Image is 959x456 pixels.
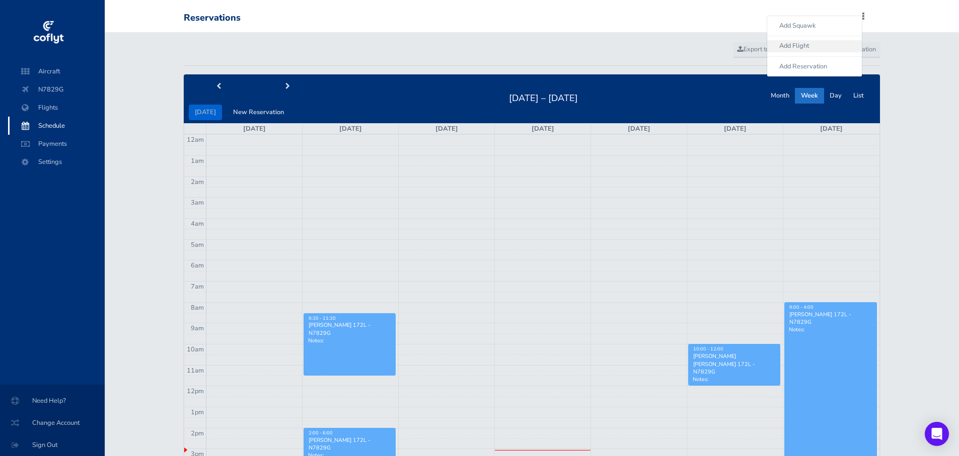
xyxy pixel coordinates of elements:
[191,219,204,228] span: 4am
[767,61,862,72] a: Add Reservation
[779,41,809,50] span: Add Flight
[925,422,949,446] div: Open Intercom Messenger
[12,436,93,454] span: Sign Out
[227,105,290,120] button: New Reservation
[18,117,95,135] span: Schedule
[184,13,241,24] div: Reservations
[789,311,872,326] div: [PERSON_NAME] 172L - N7829G
[779,21,816,30] span: Add Squawk
[795,88,824,104] button: Week
[191,240,204,249] span: 5am
[767,20,862,32] a: Add Squawk
[191,156,204,165] span: 1am
[187,366,204,375] span: 11am
[18,135,95,153] span: Payments
[189,105,222,120] button: [DATE]
[824,88,848,104] button: Day
[187,345,204,354] span: 10am
[435,124,458,133] a: [DATE]
[503,90,584,104] h2: [DATE] – [DATE]
[184,79,253,95] button: prev
[309,315,336,321] span: 8:30 - 11:30
[308,337,391,344] p: Notes:
[191,261,204,270] span: 6am
[243,124,266,133] a: [DATE]
[789,304,814,310] span: 8:00 - 4:00
[693,376,776,383] p: Notes:
[693,346,723,352] span: 10:00 - 12:00
[191,198,204,207] span: 3am
[191,303,204,312] span: 8am
[191,408,204,417] span: 1pm
[820,124,843,133] a: [DATE]
[187,387,204,396] span: 12pm
[693,352,776,376] div: [PERSON_NAME] [PERSON_NAME] 172L - N7829G
[308,436,391,451] div: [PERSON_NAME] 172L - N7829G
[339,124,362,133] a: [DATE]
[12,414,93,432] span: Change Account
[532,124,554,133] a: [DATE]
[724,124,747,133] a: [DATE]
[32,18,65,48] img: coflyt logo
[767,40,862,52] a: Add Flight
[191,177,204,187] span: 2am
[18,80,95,99] span: N7829G
[308,321,391,336] div: [PERSON_NAME] 172L - N7829G
[309,430,333,436] span: 2:00 - 6:00
[789,326,872,333] p: Notes:
[191,429,204,438] span: 2pm
[779,62,827,71] span: Add Reservation
[18,99,95,117] span: Flights
[737,45,797,54] span: Export to Calendar
[191,282,204,291] span: 7am
[847,88,870,104] button: List
[12,392,93,410] span: Need Help?
[628,124,650,133] a: [DATE]
[18,62,95,80] span: Aircraft
[191,324,204,333] span: 9am
[733,42,802,57] a: Export to Calendar
[253,79,323,95] button: next
[18,153,95,171] span: Settings
[187,135,204,144] span: 12am
[765,88,795,104] button: Month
